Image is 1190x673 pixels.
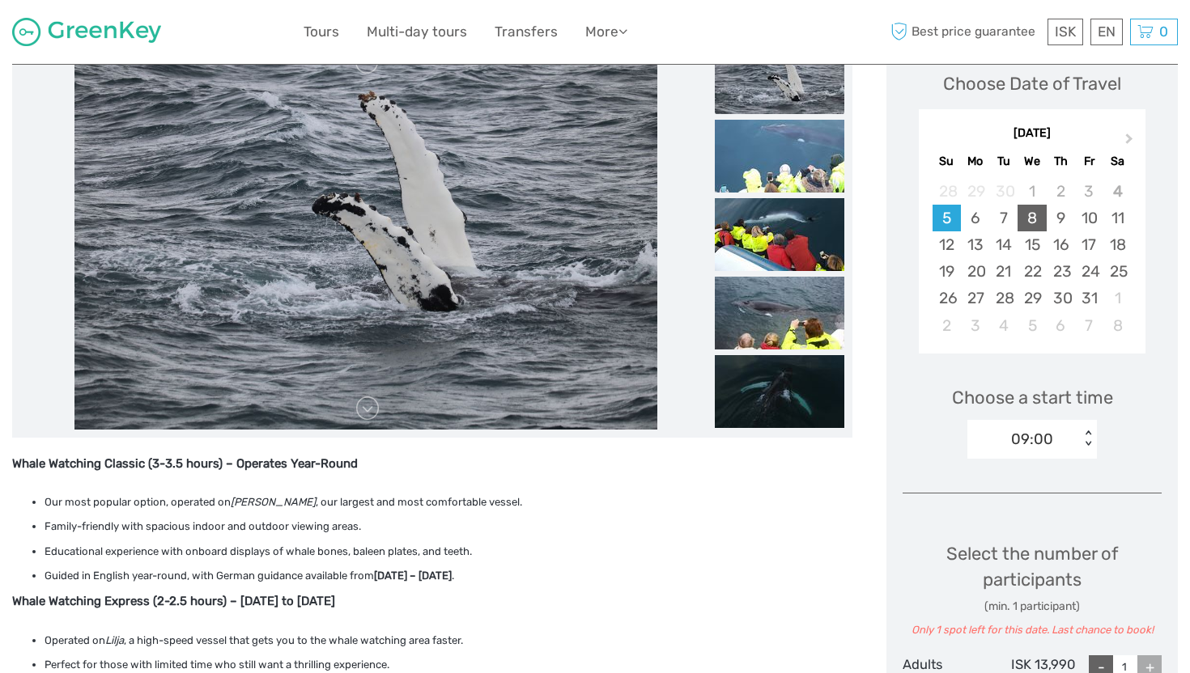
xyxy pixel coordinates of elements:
[961,178,989,205] div: Not available Monday, September 29th, 2025
[45,518,852,535] li: Family-friendly with spacious indoor and outdoor viewing areas.
[1103,285,1132,311] div: Choose Saturday, November 1st, 2025
[45,493,852,511] li: Our most popular option, operated on , our largest and most comfortable vessel.
[715,355,844,428] img: b2e8d19628e146999be236d4cda54f50_slider_thumbnail.jpeg
[1157,23,1171,40] span: 0
[943,71,1121,96] div: Choose Date of Travel
[961,205,989,231] div: Choose Monday, October 6th, 2025
[961,150,989,172] div: Mo
[933,285,961,311] div: Choose Sunday, October 26th, 2025
[919,125,1145,142] div: [DATE]
[989,312,1018,339] div: Choose Tuesday, November 4th, 2025
[1075,178,1103,205] div: Not available Friday, October 3rd, 2025
[12,456,358,471] strong: Whale Watching Classic (3-3.5 hours) – Operates Year-Round
[1018,231,1046,258] div: Choose Wednesday, October 15th, 2025
[924,178,1140,339] div: month 2025-10
[1103,205,1132,231] div: Choose Saturday, October 11th, 2025
[989,285,1018,311] div: Choose Tuesday, October 28th, 2025
[1118,129,1144,155] button: Next Month
[1103,178,1132,205] div: Not available Saturday, October 4th, 2025
[1018,150,1046,172] div: We
[1018,312,1046,339] div: Choose Wednesday, November 5th, 2025
[989,205,1018,231] div: Choose Tuesday, October 7th, 2025
[1018,258,1046,285] div: Choose Wednesday, October 22nd, 2025
[1018,285,1046,311] div: Choose Wednesday, October 29th, 2025
[1047,231,1075,258] div: Choose Thursday, October 16th, 2025
[933,178,961,205] div: Not available Sunday, September 28th, 2025
[933,312,961,339] div: Choose Sunday, November 2nd, 2025
[961,231,989,258] div: Choose Monday, October 13th, 2025
[715,277,844,349] img: 751e4deada9f4f478e390925d9dce6e3_slider_thumbnail.jpeg
[715,120,844,193] img: 92049519f5d04c2a9d5a5c65cf9d1bd5_slider_thumbnail.jpeg
[715,41,844,114] img: 3904908a7ffc4db9a47a7a83c76b14dd_slider_thumbnail.jpg
[1082,430,1095,447] div: < >
[74,41,657,430] img: 3904908a7ffc4db9a47a7a83c76b14dd_main_slider.jpg
[1047,258,1075,285] div: Choose Thursday, October 23rd, 2025
[1103,231,1132,258] div: Choose Saturday, October 18th, 2025
[1047,205,1075,231] div: Choose Thursday, October 9th, 2025
[1047,178,1075,205] div: Not available Thursday, October 2nd, 2025
[231,496,316,508] em: [PERSON_NAME]
[1075,205,1103,231] div: Choose Friday, October 10th, 2025
[1018,178,1046,205] div: Not available Wednesday, October 1st, 2025
[585,20,627,44] a: More
[12,594,335,608] strong: Whale Watching Express (2-2.5 hours) – [DATE] to [DATE]
[933,231,961,258] div: Choose Sunday, October 12th, 2025
[1075,258,1103,285] div: Choose Friday, October 24th, 2025
[989,231,1018,258] div: Choose Tuesday, October 14th, 2025
[1055,23,1076,40] span: ISK
[1047,150,1075,172] div: Th
[715,198,844,271] img: e11bfb244c4d4c99a4b7c4170cfb7933_slider_thumbnail.jpeg
[23,28,183,41] p: We're away right now. Please check back later!
[1075,150,1103,172] div: Fr
[304,20,339,44] a: Tours
[903,623,1162,638] div: Only 1 spot left for this date. Last chance to book!
[367,20,467,44] a: Multi-day tours
[989,258,1018,285] div: Choose Tuesday, October 21st, 2025
[495,20,558,44] a: Transfers
[45,543,852,561] li: Educational experience with onboard displays of whale bones, baleen plates, and teeth.
[1103,312,1132,339] div: Choose Saturday, November 8th, 2025
[933,150,961,172] div: Su
[1075,285,1103,311] div: Choose Friday, October 31st, 2025
[961,285,989,311] div: Choose Monday, October 27th, 2025
[1047,312,1075,339] div: Choose Thursday, November 6th, 2025
[961,312,989,339] div: Choose Monday, November 3rd, 2025
[886,19,1043,45] span: Best price guarantee
[1103,258,1132,285] div: Choose Saturday, October 25th, 2025
[1090,19,1123,45] div: EN
[105,634,124,646] em: Lilja
[12,18,161,46] img: 1287-122375c5-1c4a-481d-9f75-0ef7bf1191bb_logo_small.jpg
[374,569,452,582] strong: [DATE] – [DATE]
[1011,429,1053,450] div: 09:00
[186,25,206,44] button: Open LiveChat chat widget
[1075,231,1103,258] div: Choose Friday, October 17th, 2025
[903,541,1162,638] div: Select the number of participants
[1018,205,1046,231] div: Choose Wednesday, October 8th, 2025
[1047,285,1075,311] div: Choose Thursday, October 30th, 2025
[933,205,961,231] div: Choose Sunday, October 5th, 2025
[933,258,961,285] div: Choose Sunday, October 19th, 2025
[989,178,1018,205] div: Not available Tuesday, September 30th, 2025
[989,150,1018,172] div: Tu
[45,632,852,650] li: Operated on , a high-speed vessel that gets you to the whale watching area faster.
[1075,312,1103,339] div: Choose Friday, November 7th, 2025
[952,385,1113,410] span: Choose a start time
[903,599,1162,615] div: (min. 1 participant)
[961,258,989,285] div: Choose Monday, October 20th, 2025
[45,567,852,585] li: Guided in English year-round, with German guidance available from .
[1103,150,1132,172] div: Sa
